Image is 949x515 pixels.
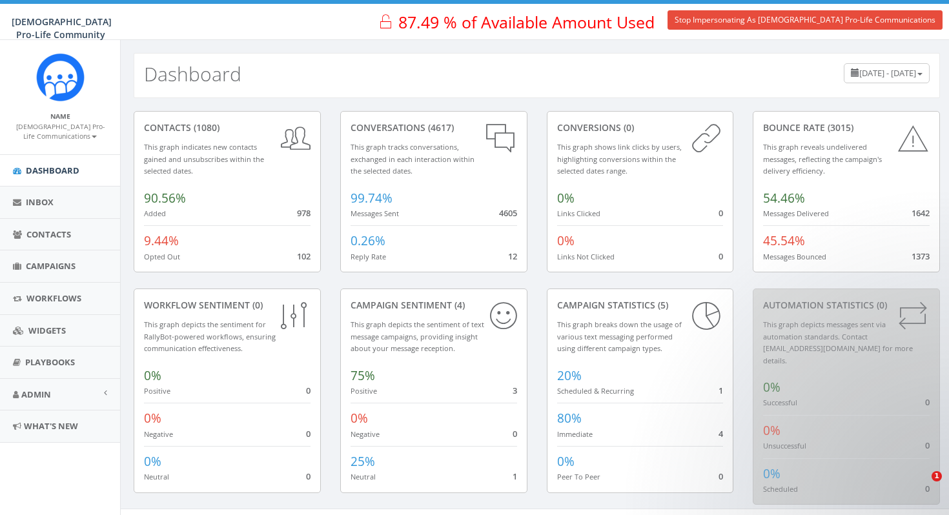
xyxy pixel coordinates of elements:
[621,121,634,134] span: (0)
[452,299,465,311] span: (4)
[144,299,311,312] div: Workflow Sentiment
[351,386,377,396] small: Positive
[763,190,805,207] span: 54.46%
[351,429,380,439] small: Negative
[932,471,942,481] span: 1
[144,142,264,176] small: This graph indicates new contacts gained and unsubscribes within the selected dates.
[144,190,186,207] span: 90.56%
[763,299,930,312] div: Automation Statistics
[12,15,112,41] span: [DEMOGRAPHIC_DATA] Pro-Life Community
[351,472,376,481] small: Neutral
[144,232,179,249] span: 9.44%
[763,379,781,396] span: 0%
[668,10,943,30] a: Stop Impersonating As [DEMOGRAPHIC_DATA] Pro-Life Communications
[21,389,51,400] span: Admin
[655,299,668,311] span: (5)
[26,165,79,176] span: Dashboard
[144,472,169,481] small: Neutral
[144,121,311,134] div: contacts
[191,121,219,134] span: (1080)
[351,232,385,249] span: 0.26%
[825,121,853,134] span: (3015)
[50,112,70,121] small: Name
[557,367,582,384] span: 20%
[26,292,81,304] span: Workflows
[398,11,655,33] span: 87.49 % of Available Amount Used
[144,453,161,470] span: 0%
[144,208,166,218] small: Added
[351,453,375,470] span: 25%
[719,385,723,396] span: 1
[513,428,517,439] span: 0
[144,429,173,439] small: Negative
[499,207,517,219] span: 4605
[25,356,75,368] span: Playbooks
[557,190,575,207] span: 0%
[351,299,517,312] div: Campaign Sentiment
[557,252,615,261] small: Links Not Clicked
[763,142,882,176] small: This graph reveals undelivered messages, reflecting the campaign's delivery efficiency.
[28,325,66,336] span: Widgets
[557,232,575,249] span: 0%
[874,299,887,311] span: (0)
[508,250,517,262] span: 12
[719,250,723,262] span: 0
[763,252,826,261] small: Messages Bounced
[557,472,600,481] small: Peer To Peer
[36,53,85,101] img: Rally_Corp_Icon_1.png
[250,299,263,311] span: (0)
[912,250,930,262] span: 1373
[351,190,393,207] span: 99.74%
[306,385,311,396] span: 0
[763,484,798,494] small: Scheduled
[144,367,161,384] span: 0%
[144,252,180,261] small: Opted Out
[513,470,517,482] span: 1
[297,207,311,219] span: 978
[557,121,724,134] div: conversions
[763,208,829,218] small: Messages Delivered
[26,228,71,240] span: Contacts
[859,67,916,79] span: [DATE] - [DATE]
[26,196,54,208] span: Inbox
[306,428,311,439] span: 0
[144,410,161,427] span: 0%
[16,122,105,141] small: [DEMOGRAPHIC_DATA] Pro-Life Communications
[763,121,930,134] div: Bounce Rate
[719,207,723,219] span: 0
[351,319,484,353] small: This graph depicts the sentiment of text message campaigns, providing insight about your message ...
[513,385,517,396] span: 3
[557,299,724,312] div: Campaign Statistics
[557,429,593,439] small: Immediate
[557,410,582,427] span: 80%
[557,142,682,176] small: This graph shows link clicks by users, highlighting conversions within the selected dates range.
[351,367,375,384] span: 75%
[763,465,781,482] span: 0%
[144,386,170,396] small: Positive
[557,386,634,396] small: Scheduled & Recurring
[763,319,913,365] small: This graph depicts messages sent via automation standards. Contact [EMAIL_ADDRESS][DOMAIN_NAME] f...
[351,208,399,218] small: Messages Sent
[144,63,241,85] h2: Dashboard
[351,121,517,134] div: conversations
[144,319,276,353] small: This graph depicts the sentiment for RallyBot-powered workflows, ensuring communication effective...
[557,453,575,470] span: 0%
[351,142,474,176] small: This graph tracks conversations, exchanged in each interaction within the selected dates.
[557,319,682,353] small: This graph breaks down the usage of various text messaging performed using different campaign types.
[365,4,677,40] a: 87.49 % of Available Amount Used
[26,260,76,272] span: Campaigns
[351,252,386,261] small: Reply Rate
[24,420,78,432] span: What's New
[557,208,600,218] small: Links Clicked
[763,232,805,249] span: 45.54%
[16,120,105,142] a: [DEMOGRAPHIC_DATA] Pro-Life Communications
[425,121,454,134] span: (4617)
[297,250,311,262] span: 102
[905,471,936,502] iframe: Intercom live chat
[306,470,311,482] span: 0
[351,410,368,427] span: 0%
[912,207,930,219] span: 1642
